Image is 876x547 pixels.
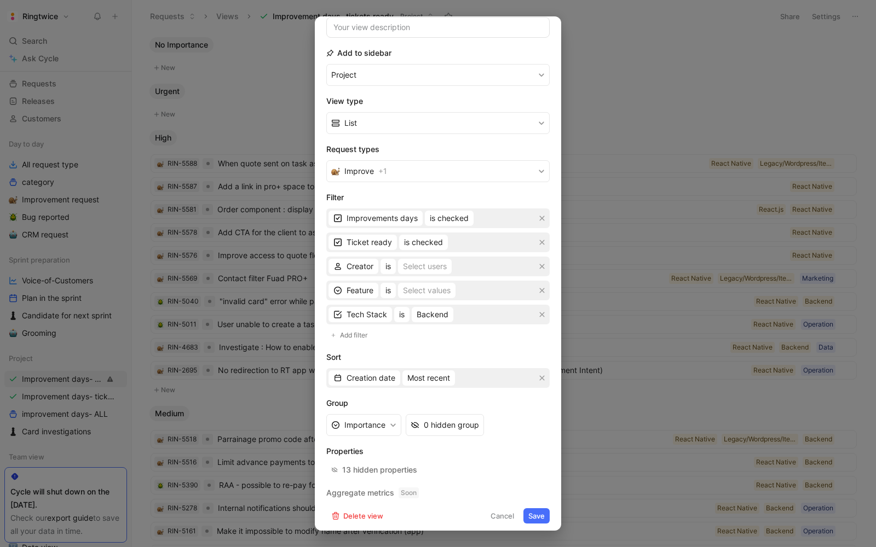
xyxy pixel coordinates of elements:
[398,259,452,274] button: Select users
[326,462,422,478] button: 13 hidden properties
[328,283,378,298] button: Feature
[328,307,392,322] button: Tech Stack
[523,508,550,523] button: Save
[381,283,396,298] button: is
[326,445,550,458] h2: Properties
[394,307,410,322] button: is
[326,414,401,436] button: Importance
[347,371,395,385] span: Creation date
[326,64,550,86] button: Project
[326,191,550,204] h2: Filter
[385,284,391,297] span: is
[399,235,448,250] button: is checked
[347,284,373,297] span: Feature
[425,211,474,226] button: is checked
[326,143,550,156] h2: Request types
[398,283,456,298] button: Select values
[328,259,378,274] button: Creator
[344,165,374,178] span: Improve
[326,351,550,364] h2: Sort
[328,211,423,226] button: Improvements days
[406,414,484,436] button: 0 hidden group
[326,508,388,523] button: Delete view
[403,260,447,273] div: Select users
[412,307,453,322] button: Backend
[347,260,373,273] span: Creator
[340,330,368,341] span: Add filter
[347,236,392,249] span: Ticket ready
[326,17,550,38] input: Your view description
[407,371,450,385] span: Most recent
[326,46,391,60] h2: Add to sidebar
[486,508,519,523] button: Cancel
[347,308,387,321] span: Tech Stack
[326,329,373,342] button: Add filter
[328,235,397,250] button: Ticket ready
[331,167,340,176] img: 🐌
[347,212,418,225] span: Improvements days
[342,463,417,476] div: 13 hidden properties
[417,308,448,321] span: Backend
[403,284,451,297] div: Select values
[378,165,387,178] span: + 1
[424,418,479,432] div: 0 hidden group
[430,212,469,225] span: is checked
[328,370,400,386] button: Creation date
[326,95,550,108] h2: View type
[326,397,550,410] h2: Group
[326,486,550,499] h2: Aggregate metrics
[326,160,550,182] button: 🐌Improve+1
[381,259,396,274] button: is
[404,236,443,249] span: is checked
[385,260,391,273] span: is
[402,370,455,386] button: Most recent
[326,112,550,134] button: List
[399,487,419,498] span: Soon
[399,308,405,321] span: is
